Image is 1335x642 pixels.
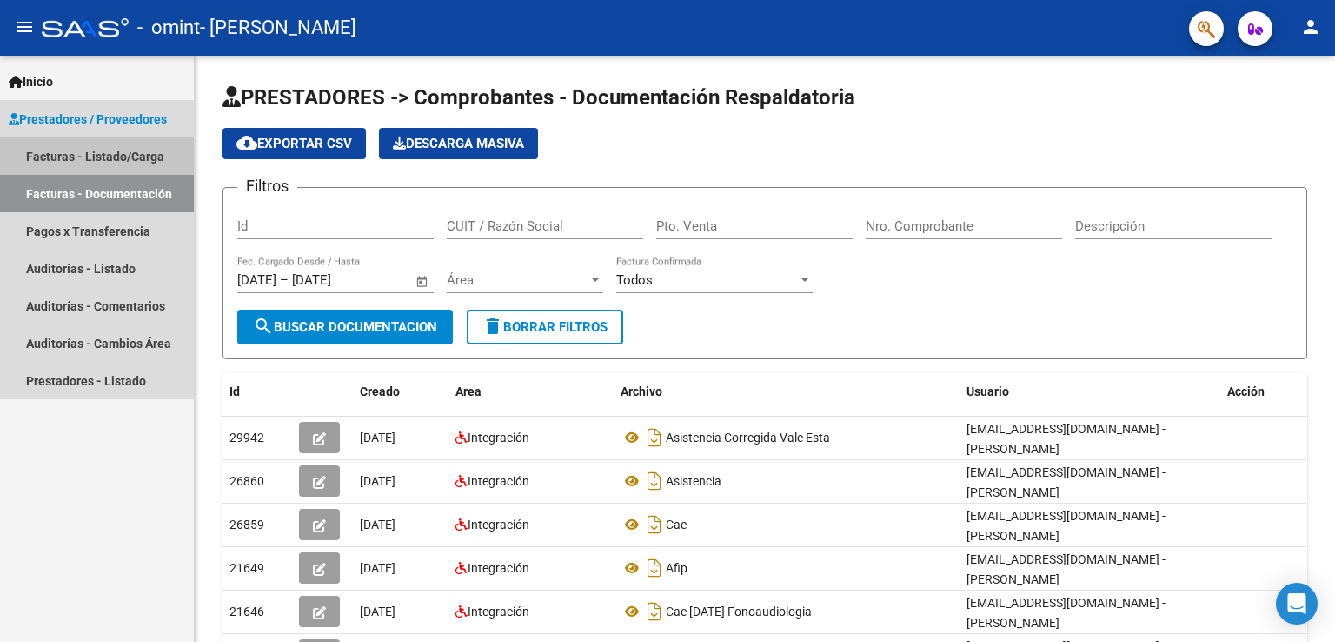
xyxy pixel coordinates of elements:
[379,128,538,159] button: Descarga Masiva
[137,9,200,47] span: - omint
[666,474,721,488] span: Asistencia
[236,136,352,151] span: Exportar CSV
[200,9,356,47] span: - [PERSON_NAME]
[447,272,588,288] span: Área
[360,518,395,532] span: [DATE]
[229,605,264,619] span: 21646
[353,373,448,411] datatable-header-cell: Creado
[960,373,1220,411] datatable-header-cell: Usuario
[393,136,524,151] span: Descarga Masiva
[643,467,666,495] i: Descargar documento
[253,316,274,337] mat-icon: search
[237,310,453,344] button: Buscar Documentacion
[468,474,529,488] span: Integración
[468,605,529,619] span: Integración
[966,465,1166,499] span: [EMAIL_ADDRESS][DOMAIN_NAME] - [PERSON_NAME]
[666,518,687,532] span: Cae
[237,174,297,198] h3: Filtros
[614,373,960,411] datatable-header-cell: Archivo
[621,385,662,398] span: Archivo
[468,431,529,445] span: Integración
[468,561,529,575] span: Integración
[643,598,666,625] i: Descargar documento
[253,319,437,335] span: Buscar Documentacion
[222,373,292,411] datatable-header-cell: Id
[9,72,53,91] span: Inicio
[643,424,666,451] i: Descargar documento
[229,474,264,488] span: 26860
[360,385,400,398] span: Creado
[616,272,653,288] span: Todos
[222,128,366,159] button: Exportar CSV
[229,561,264,575] span: 21649
[643,511,666,538] i: Descargar documento
[482,316,503,337] mat-icon: delete
[360,474,395,488] span: [DATE]
[9,110,167,129] span: Prestadores / Proveedores
[966,385,1009,398] span: Usuario
[280,272,289,288] span: –
[448,373,614,411] datatable-header-cell: Area
[1276,583,1318,625] div: Open Intercom Messenger
[966,552,1166,586] span: [EMAIL_ADDRESS][DOMAIN_NAME] - [PERSON_NAME]
[14,17,35,37] mat-icon: menu
[222,85,855,110] span: PRESTADORES -> Comprobantes - Documentación Respaldatoria
[467,310,623,344] button: Borrar Filtros
[468,518,529,532] span: Integración
[966,596,1166,630] span: [EMAIL_ADDRESS][DOMAIN_NAME] - [PERSON_NAME]
[413,271,433,291] button: Open calendar
[966,509,1166,543] span: [EMAIL_ADDRESS][DOMAIN_NAME] - [PERSON_NAME]
[455,385,482,398] span: Area
[379,128,538,159] app-download-masive: Descarga masiva de comprobantes (adjuntos)
[237,272,276,288] input: Fecha inicio
[292,272,376,288] input: Fecha fin
[666,431,830,445] span: Asistencia Corregida Vale Esta
[966,422,1166,456] span: [EMAIL_ADDRESS][DOMAIN_NAME] - [PERSON_NAME]
[360,431,395,445] span: [DATE]
[666,561,687,575] span: Afip
[643,554,666,582] i: Descargar documento
[360,605,395,619] span: [DATE]
[1220,373,1307,411] datatable-header-cell: Acción
[229,431,264,445] span: 29942
[1227,385,1265,398] span: Acción
[666,605,812,619] span: Cae [DATE] Fonoaudiologia
[482,319,608,335] span: Borrar Filtros
[1300,17,1321,37] mat-icon: person
[360,561,395,575] span: [DATE]
[236,132,257,153] mat-icon: cloud_download
[229,518,264,532] span: 26859
[229,385,240,398] span: Id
